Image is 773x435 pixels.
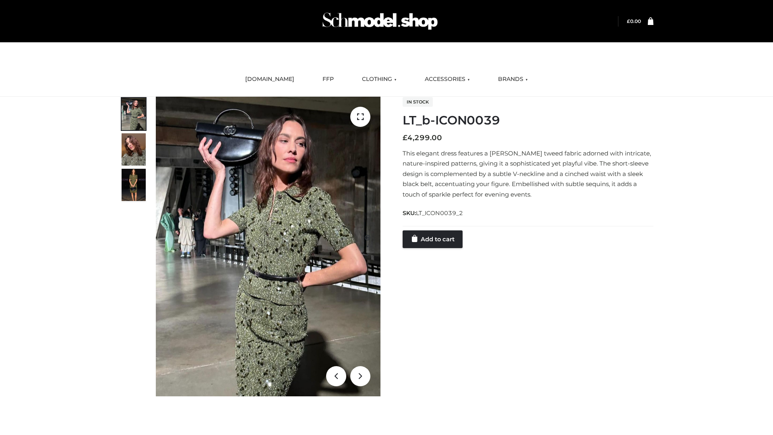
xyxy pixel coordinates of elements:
[627,18,641,24] bdi: 0.00
[403,133,442,142] bdi: 4,299.00
[122,98,146,130] img: Screenshot-2024-10-29-at-6.59.56%E2%80%AFPM.jpg
[239,70,300,88] a: [DOMAIN_NAME]
[320,5,440,37] img: Schmodel Admin 964
[122,169,146,201] img: Screenshot-2024-10-29-at-7.00.09%E2%80%AFPM.jpg
[403,230,463,248] a: Add to cart
[403,133,407,142] span: £
[403,148,653,200] p: This elegant dress features a [PERSON_NAME] tweed fabric adorned with intricate, nature-inspired ...
[627,18,630,24] span: £
[403,113,653,128] h1: LT_b-ICON0039
[416,209,463,217] span: LT_ICON0039_2
[156,97,380,396] img: LT_b-ICON0039
[122,133,146,166] img: Screenshot-2024-10-29-at-7.00.03%E2%80%AFPM.jpg
[627,18,641,24] a: £0.00
[356,70,403,88] a: CLOTHING
[403,97,433,107] span: In stock
[403,208,464,218] span: SKU:
[316,70,340,88] a: FFP
[419,70,476,88] a: ACCESSORIES
[492,70,534,88] a: BRANDS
